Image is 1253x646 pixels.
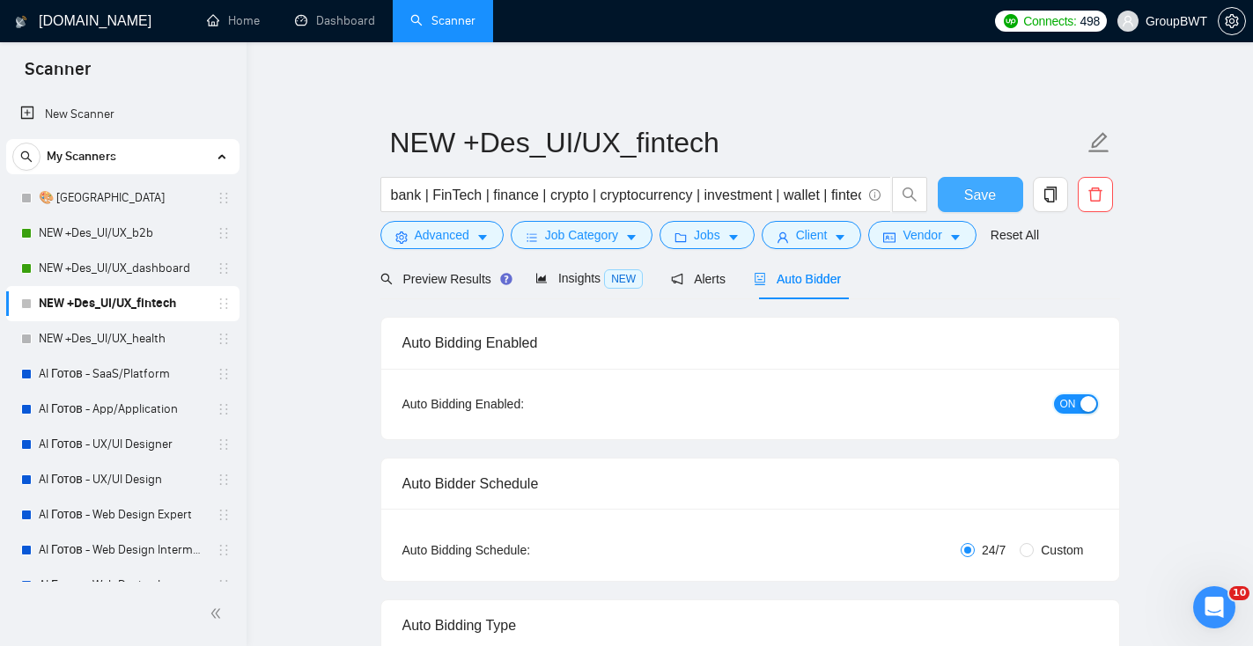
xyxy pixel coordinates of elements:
[903,225,941,245] span: Vendor
[674,231,687,244] span: folder
[671,273,683,285] span: notification
[1034,187,1067,202] span: copy
[39,180,206,216] a: 🎨 [GEOGRAPHIC_DATA]
[727,231,740,244] span: caret-down
[39,532,206,568] a: AI Готов - Web Design Intermediate минус Developer
[868,221,976,249] button: idcardVendorcaret-down
[535,271,643,285] span: Insights
[1033,177,1068,212] button: copy
[395,231,408,244] span: setting
[402,459,1098,509] div: Auto Bidder Schedule
[217,578,231,592] span: holder
[13,150,40,163] span: search
[535,272,548,284] span: area-chart
[217,367,231,381] span: holder
[1078,177,1113,212] button: delete
[217,261,231,275] span: holder
[949,231,962,244] span: caret-down
[402,318,1098,368] div: Auto Bidding Enabled
[391,184,861,206] input: Search Freelance Jobs...
[694,225,720,245] span: Jobs
[380,272,507,286] span: Preview Results
[39,568,206,603] a: AI Готов - Web Design Intermediate минус Development
[39,427,206,462] a: AI Готов - UX/UI Designer
[415,225,469,245] span: Advanced
[217,437,231,451] span: holder
[754,273,766,285] span: robot
[39,321,206,356] a: NEW +Des_UI/UX_health
[869,189,881,201] span: info-circle
[762,221,862,249] button: userClientcaret-down
[207,13,260,28] a: homeHome
[796,225,828,245] span: Client
[777,231,789,244] span: user
[1023,11,1076,31] span: Connects:
[964,184,996,206] span: Save
[12,143,41,171] button: search
[39,251,206,286] a: NEW +Des_UI/UX_dashboard
[217,473,231,487] span: holder
[390,121,1084,165] input: Scanner name...
[892,177,927,212] button: search
[47,139,116,174] span: My Scanners
[39,286,206,321] a: NEW +Des_UI/UX_fintech
[754,272,841,286] span: Auto Bidder
[975,540,1013,560] span: 24/7
[991,225,1039,245] a: Reset All
[834,231,846,244] span: caret-down
[210,605,227,622] span: double-left
[39,356,206,392] a: AI Готов - SaaS/Platform
[1219,14,1245,28] span: setting
[1079,187,1112,202] span: delete
[938,177,1023,212] button: Save
[604,269,643,289] span: NEW
[671,272,726,286] span: Alerts
[39,392,206,427] a: AI Готов - App/Application
[11,56,105,93] span: Scanner
[217,508,231,522] span: holder
[15,8,27,36] img: logo
[6,97,240,132] li: New Scanner
[217,226,231,240] span: holder
[1087,131,1110,154] span: edit
[217,332,231,346] span: holder
[217,297,231,311] span: holder
[1004,14,1018,28] img: upwork-logo.png
[1193,586,1235,628] iframe: Intercom live chat
[1122,15,1134,27] span: user
[476,231,489,244] span: caret-down
[893,187,926,202] span: search
[625,231,638,244] span: caret-down
[410,13,475,28] a: searchScanner
[39,497,206,532] a: AI Готов - Web Design Expert
[660,221,755,249] button: folderJobscaret-down
[526,231,538,244] span: bars
[217,543,231,557] span: holder
[1229,586,1249,600] span: 10
[402,540,634,560] div: Auto Bidding Schedule:
[498,271,514,287] div: Tooltip anchor
[1034,540,1090,560] span: Custom
[380,273,393,285] span: search
[1218,14,1246,28] a: setting
[1218,7,1246,35] button: setting
[883,231,896,244] span: idcard
[39,462,206,497] a: AI Готов - UX/UI Design
[545,225,618,245] span: Job Category
[402,394,634,414] div: Auto Bidding Enabled:
[217,402,231,416] span: holder
[295,13,375,28] a: dashboardDashboard
[20,97,225,132] a: New Scanner
[511,221,652,249] button: barsJob Categorycaret-down
[1060,394,1076,414] span: ON
[380,221,504,249] button: settingAdvancedcaret-down
[1080,11,1100,31] span: 498
[217,191,231,205] span: holder
[39,216,206,251] a: NEW +Des_UI/UX_b2b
